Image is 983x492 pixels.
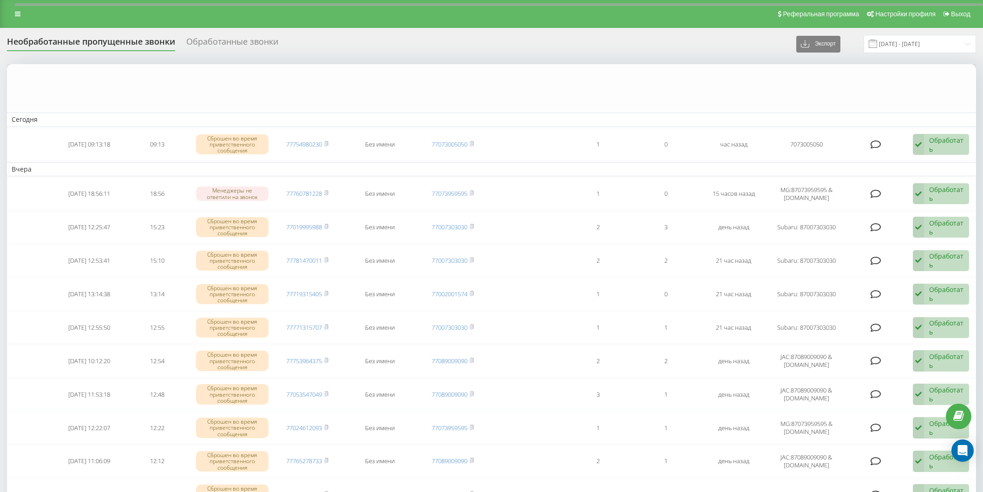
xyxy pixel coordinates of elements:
[767,345,845,377] td: JAC:87089009090 & [DOMAIN_NAME]
[700,129,767,160] td: час назад
[700,345,767,377] td: день назад
[123,278,191,310] td: 13:14
[767,312,845,343] td: Subaru: 87007303030
[196,251,269,271] div: Сброшен во время приветственного сообщения
[632,212,700,243] td: 3
[929,452,964,470] div: Обработать
[432,290,467,298] a: 77002001574
[196,134,269,155] div: Сброшен во время приветственного сообщения
[432,457,467,465] a: 77089009090
[564,178,632,210] td: 1
[929,352,964,370] div: Обработать
[796,36,840,53] button: Экспорт
[55,445,123,477] td: [DATE] 11:06:09
[632,379,700,410] td: 1
[632,445,700,477] td: 1
[196,284,269,305] div: Сброшен во время приветственного сообщения
[196,351,269,371] div: Сброшен во время приветственного сообщения
[929,386,964,403] div: Обработать
[55,345,123,377] td: [DATE] 10:12:20
[700,278,767,310] td: 21 час назад
[929,136,964,153] div: Обработать
[564,245,632,277] td: 2
[767,412,845,444] td: MG:87073959595 & [DOMAIN_NAME]
[286,140,322,148] a: 77754980230
[196,418,269,438] div: Сброшен во время приветственного сообщения
[341,129,419,160] td: Без имени
[432,140,467,148] a: 77073005050
[632,345,700,377] td: 2
[632,178,700,210] td: 0
[286,424,322,432] a: 77024612093
[700,212,767,243] td: день назад
[700,178,767,210] td: 15 часов назад
[196,384,269,405] div: Сброшен во время приветственного сообщения
[196,217,269,238] div: Сброшен во время приветственного сообщения
[123,445,191,477] td: 12:12
[929,285,964,303] div: Обработать
[7,162,976,176] td: Вчера
[186,37,278,51] div: Обработанные звонки
[632,129,700,160] td: 0
[432,256,467,265] a: 77007303030
[55,212,123,243] td: [DATE] 12:25:47
[196,186,269,200] div: Менеджеры не ответили на звонок
[929,419,964,437] div: Обработать
[564,212,632,243] td: 2
[951,10,970,18] span: Выход
[929,319,964,336] div: Обработать
[564,129,632,160] td: 1
[767,278,845,310] td: Subaru: 87007303030
[564,445,632,477] td: 2
[123,212,191,243] td: 15:23
[123,412,191,444] td: 12:22
[341,379,419,410] td: Без имени
[564,412,632,444] td: 1
[55,312,123,343] td: [DATE] 12:55:50
[55,245,123,277] td: [DATE] 12:53:41
[341,445,419,477] td: Без имени
[700,379,767,410] td: день назад
[55,278,123,310] td: [DATE] 13:14:38
[55,412,123,444] td: [DATE] 12:22:07
[341,312,419,343] td: Без имени
[632,245,700,277] td: 2
[432,323,467,332] a: 77007303030
[341,412,419,444] td: Без имени
[700,445,767,477] td: день назад
[286,223,322,231] a: 77019995988
[432,424,467,432] a: 77073959595
[564,379,632,410] td: 3
[767,379,845,410] td: JAC:87089009090 & [DOMAIN_NAME]
[929,219,964,236] div: Обработать
[341,278,419,310] td: Без имени
[123,178,191,210] td: 18:56
[55,379,123,410] td: [DATE] 11:53:18
[196,451,269,472] div: Сброшен во время приветственного сообщения
[767,445,845,477] td: JAC:87089009090 & [DOMAIN_NAME]
[767,212,845,243] td: Subaru: 87007303030
[341,178,419,210] td: Без имени
[196,318,269,338] div: Сброшен во время приветственного сообщения
[767,129,845,160] td: 7073005050
[286,189,322,198] a: 77760781228
[341,212,419,243] td: Без имени
[432,189,467,198] a: 77073959595
[432,390,467,399] a: 77089009090
[767,178,845,210] td: MG:87073959595 & [DOMAIN_NAME]
[929,185,964,203] div: Обработать
[123,245,191,277] td: 15:10
[632,278,700,310] td: 0
[341,345,419,377] td: Без имени
[123,345,191,377] td: 12:54
[286,390,322,399] a: 77053547049
[564,278,632,310] td: 1
[7,37,175,51] div: Необработанные пропущенные звонки
[700,412,767,444] td: день назад
[123,129,191,160] td: 09:13
[7,113,976,126] td: Сегодня
[286,357,322,365] a: 77753964375
[432,357,467,365] a: 77089009090
[286,290,322,298] a: 77719315405
[632,412,700,444] td: 1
